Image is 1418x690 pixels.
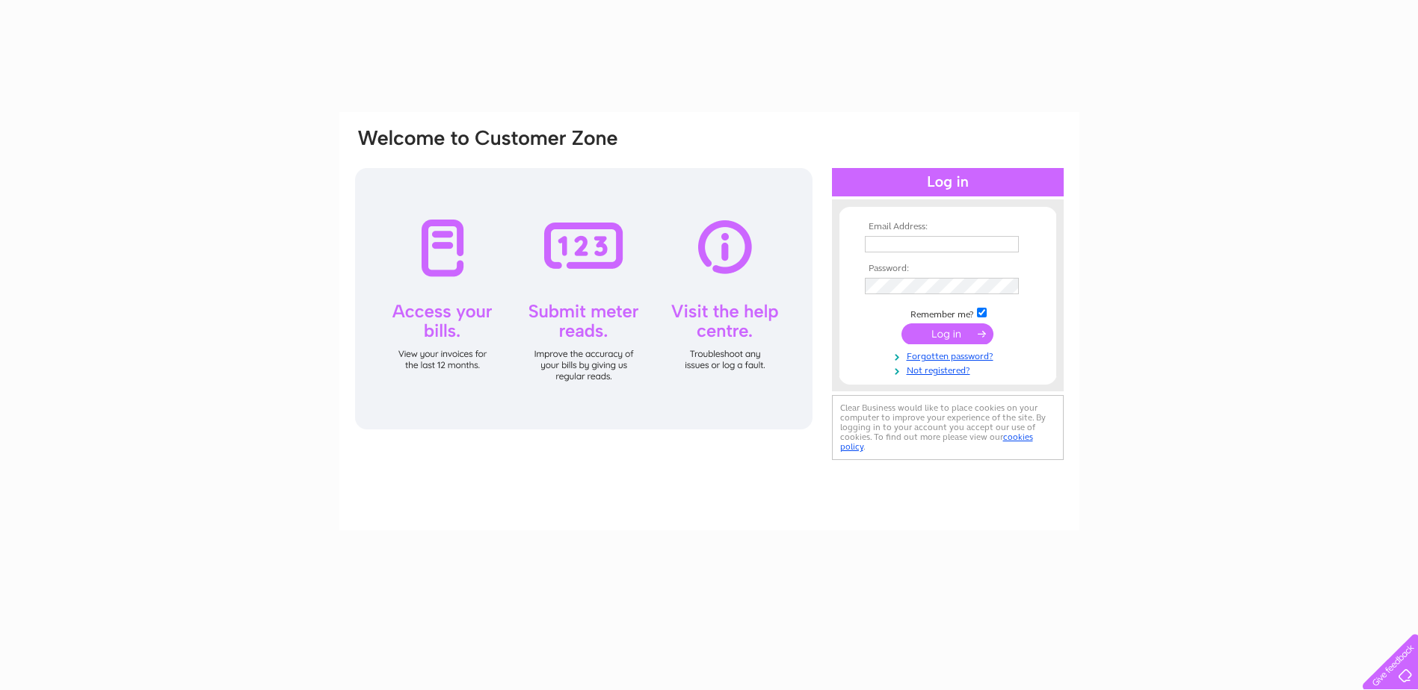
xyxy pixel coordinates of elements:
[861,305,1035,320] td: Remember me?
[840,432,1033,452] a: cookies policy
[861,222,1035,232] th: Email Address:
[865,348,1035,362] a: Forgotten password?
[901,323,993,344] input: Submit
[865,362,1035,376] a: Not registered?
[861,264,1035,274] th: Password:
[832,395,1064,460] div: Clear Business would like to place cookies on your computer to improve your experience of the sit...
